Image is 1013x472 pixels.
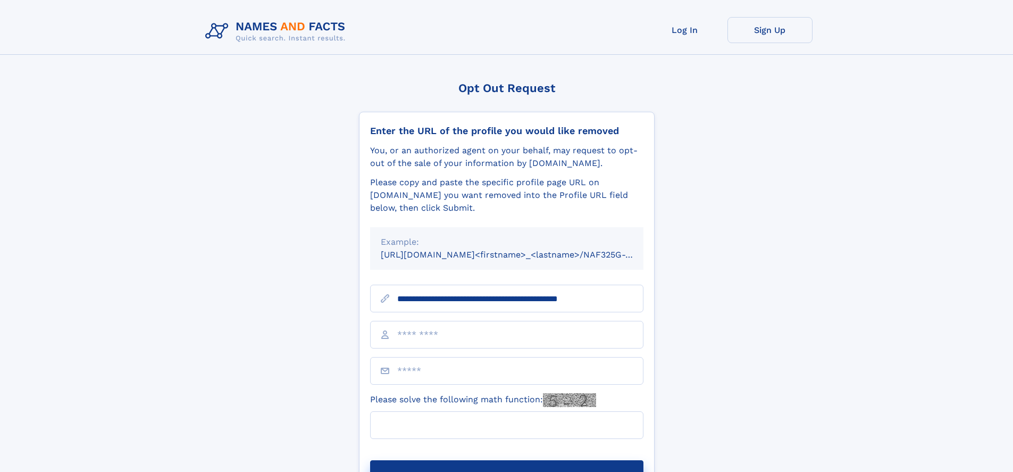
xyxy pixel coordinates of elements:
img: Logo Names and Facts [201,17,354,46]
div: Enter the URL of the profile you would like removed [370,125,643,137]
div: Please copy and paste the specific profile page URL on [DOMAIN_NAME] you want removed into the Pr... [370,176,643,214]
a: Sign Up [727,17,813,43]
div: Opt Out Request [359,81,655,95]
div: You, or an authorized agent on your behalf, may request to opt-out of the sale of your informatio... [370,144,643,170]
small: [URL][DOMAIN_NAME]<firstname>_<lastname>/NAF325G-xxxxxxxx [381,250,664,260]
a: Log In [642,17,727,43]
label: Please solve the following math function: [370,393,596,407]
div: Example: [381,236,633,249]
